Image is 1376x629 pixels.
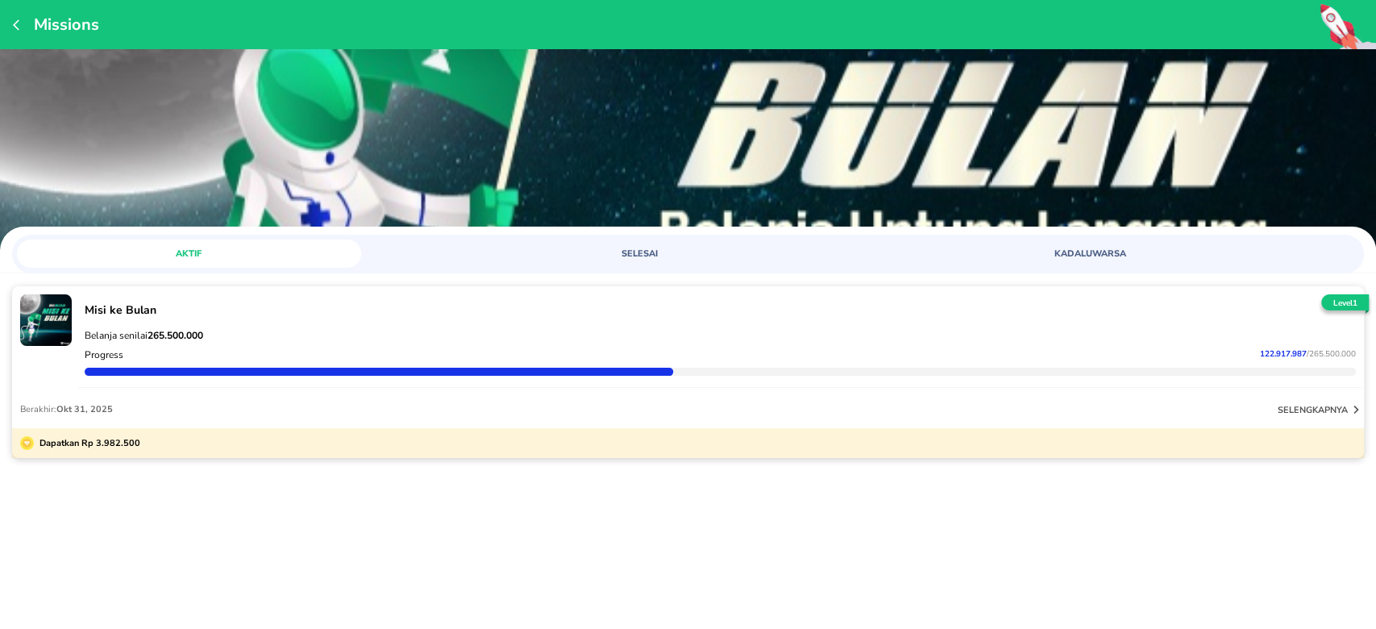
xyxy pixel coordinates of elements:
[20,294,72,346] img: mission-21371
[85,329,203,342] span: Belanja senilai
[1278,404,1348,416] p: selengkapnya
[1278,402,1364,418] button: selengkapnya
[1260,348,1307,360] span: 122.917.987
[148,329,203,342] strong: 265.500.000
[20,403,113,415] p: Berakhir:
[477,248,802,260] span: SELESAI
[918,240,1359,268] a: KADALUWARSA
[56,403,113,415] span: Okt 31, 2025
[26,14,99,35] p: Missions
[85,348,123,361] p: Progress
[12,235,1364,268] div: loyalty mission tabs
[34,436,140,450] p: Dapatkan Rp 3.982.500
[1318,298,1372,310] p: Level 1
[17,240,458,268] a: AKTIF
[928,248,1253,260] span: KADALUWARSA
[1307,348,1356,360] span: / 265.500.000
[27,248,351,260] span: AKTIF
[85,302,1356,318] p: Misi ke Bulan
[468,240,908,268] a: SELESAI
